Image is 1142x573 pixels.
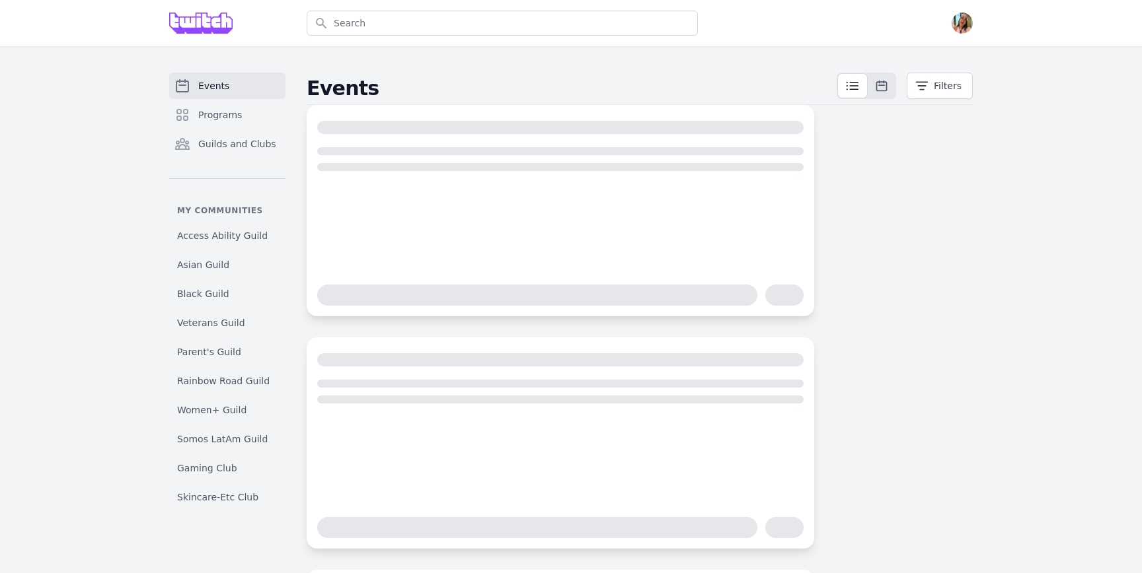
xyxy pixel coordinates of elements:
a: Events [169,73,285,99]
nav: Sidebar [169,73,285,500]
span: Asian Guild [177,258,229,271]
a: Women+ Guild [169,398,285,422]
span: Veterans Guild [177,316,245,329]
a: Veterans Guild [169,311,285,335]
a: Gaming Club [169,456,285,480]
span: Guilds and Clubs [198,137,276,151]
span: Rainbow Road Guild [177,374,270,388]
span: Somos LatAm Guild [177,432,268,446]
button: Filters [907,73,973,99]
p: My communities [169,205,285,216]
input: Search [307,11,698,36]
span: Parent's Guild [177,345,241,358]
a: Asian Guild [169,253,285,277]
span: Women+ Guild [177,403,247,417]
span: Skincare-Etc Club [177,490,258,504]
a: Skincare-Etc Club [169,485,285,509]
a: Rainbow Road Guild [169,369,285,393]
a: Somos LatAm Guild [169,427,285,451]
img: Grove [169,13,233,34]
a: Parent's Guild [169,340,285,364]
a: Programs [169,102,285,128]
span: Black Guild [177,287,229,300]
span: Access Ability Guild [177,229,268,242]
span: Gaming Club [177,461,237,475]
a: Black Guild [169,282,285,306]
a: Access Ability Guild [169,224,285,248]
span: Programs [198,108,242,121]
a: Guilds and Clubs [169,131,285,157]
h2: Events [307,77,837,100]
span: Events [198,79,229,92]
